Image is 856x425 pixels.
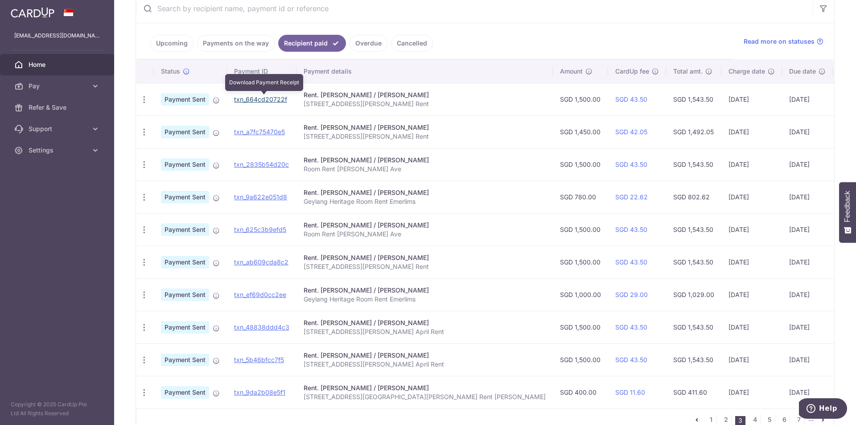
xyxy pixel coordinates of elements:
[304,230,546,239] p: Room Rent [PERSON_NAME] Ave
[721,278,782,311] td: [DATE]
[304,221,546,230] div: Rent. [PERSON_NAME] / [PERSON_NAME]
[234,193,287,201] a: txn_9a622e051d8
[782,83,833,116] td: [DATE]
[615,95,647,103] a: SGD 43.50
[666,246,721,278] td: SGD 1,543.50
[304,188,546,197] div: Rent. [PERSON_NAME] / [PERSON_NAME]
[782,116,833,148] td: [DATE]
[673,67,703,76] span: Total amt.
[782,181,833,213] td: [DATE]
[553,148,608,181] td: SGD 1,500.00
[615,193,648,201] a: SGD 22.62
[721,181,782,213] td: [DATE]
[234,258,288,266] a: txn_ab609cda8c2
[14,31,100,40] p: [EMAIL_ADDRESS][DOMAIN_NAME]
[782,343,833,376] td: [DATE]
[304,165,546,173] p: Room Rent [PERSON_NAME] Ave
[553,376,608,408] td: SGD 400.00
[615,291,648,298] a: SGD 29.00
[782,278,833,311] td: [DATE]
[391,35,433,52] a: Cancelled
[666,343,721,376] td: SGD 1,543.50
[553,311,608,343] td: SGD 1,500.00
[161,93,209,106] span: Payment Sent
[615,323,647,331] a: SGD 43.50
[839,182,856,243] button: Feedback - Show survey
[150,35,193,52] a: Upcoming
[794,414,804,425] a: 7
[721,148,782,181] td: [DATE]
[304,156,546,165] div: Rent. [PERSON_NAME] / [PERSON_NAME]
[161,191,209,203] span: Payment Sent
[728,67,765,76] span: Charge date
[234,291,286,298] a: txn_ef69d0cc2ee
[161,67,180,76] span: Status
[304,327,546,336] p: [STREET_ADDRESS][PERSON_NAME] April Rent
[304,99,546,108] p: [STREET_ADDRESS][PERSON_NAME] Rent
[615,258,647,266] a: SGD 43.50
[11,7,54,18] img: CardUp
[721,343,782,376] td: [DATE]
[744,37,823,46] a: Read more on statuses
[161,289,209,301] span: Payment Sent
[782,311,833,343] td: [DATE]
[161,223,209,236] span: Payment Sent
[799,398,847,421] iframe: Opens a widget where you can find more information
[553,343,608,376] td: SGD 1,500.00
[615,388,645,396] a: SGD 11.60
[721,246,782,278] td: [DATE]
[304,351,546,360] div: Rent. [PERSON_NAME] / [PERSON_NAME]
[161,321,209,334] span: Payment Sent
[29,103,87,112] span: Refer & Save
[666,148,721,181] td: SGD 1,543.50
[666,83,721,116] td: SGD 1,543.50
[304,392,546,401] p: [STREET_ADDRESS][GEOGRAPHIC_DATA][PERSON_NAME] Rent [PERSON_NAME]
[304,295,546,304] p: Geylang Heritage Room Rent Emerlims
[721,376,782,408] td: [DATE]
[553,246,608,278] td: SGD 1,500.00
[721,213,782,246] td: [DATE]
[779,414,790,425] a: 6
[666,376,721,408] td: SGD 411.60
[234,95,287,103] a: txn_664cd20722f
[844,191,852,222] span: Feedback
[615,226,647,233] a: SGD 43.50
[560,67,583,76] span: Amount
[29,146,87,155] span: Settings
[304,286,546,295] div: Rent. [PERSON_NAME] / [PERSON_NAME]
[666,181,721,213] td: SGD 802.62
[720,414,731,425] a: 2
[615,67,649,76] span: CardUp fee
[789,67,816,76] span: Due date
[225,74,303,91] div: Download Payment Receipt
[782,213,833,246] td: [DATE]
[782,246,833,278] td: [DATE]
[553,278,608,311] td: SGD 1,000.00
[304,197,546,206] p: Geylang Heritage Room Rent Emerlims
[721,116,782,148] td: [DATE]
[553,116,608,148] td: SGD 1,450.00
[234,356,284,363] a: txn_5b46bfcc7f5
[29,60,87,69] span: Home
[666,278,721,311] td: SGD 1,029.00
[296,60,553,83] th: Payment details
[721,83,782,116] td: [DATE]
[161,386,209,399] span: Payment Sent
[29,82,87,91] span: Pay
[553,213,608,246] td: SGD 1,500.00
[161,354,209,366] span: Payment Sent
[304,360,546,369] p: [STREET_ADDRESS][PERSON_NAME] April Rent
[234,128,285,136] a: txn_a7fc75470e5
[161,158,209,171] span: Payment Sent
[666,213,721,246] td: SGD 1,543.50
[278,35,346,52] a: Recipient paid
[706,414,716,425] a: 1
[161,126,209,138] span: Payment Sent
[304,262,546,271] p: [STREET_ADDRESS][PERSON_NAME] Rent
[764,414,775,425] a: 5
[666,311,721,343] td: SGD 1,543.50
[227,60,296,83] th: Payment ID
[553,181,608,213] td: SGD 780.00
[234,226,286,233] a: txn_625c3b9efd5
